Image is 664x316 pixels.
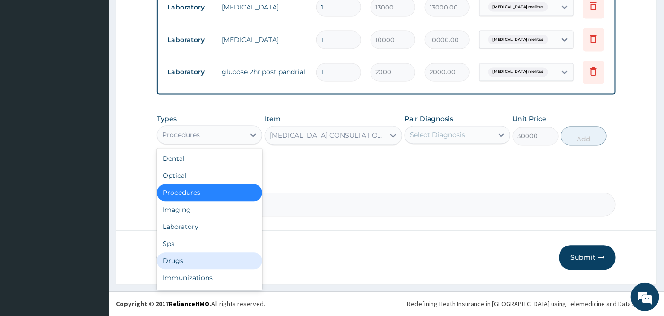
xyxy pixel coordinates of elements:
[513,114,547,124] label: Unit Price
[405,114,453,124] label: Pair Diagnosis
[162,131,200,140] div: Procedures
[157,150,262,167] div: Dental
[157,167,262,184] div: Optical
[488,2,548,12] span: [MEDICAL_DATA] mellitus
[157,270,262,287] div: Immunizations
[17,47,38,71] img: d_794563401_company_1708531726252_794563401
[109,292,664,316] footer: All rights reserved.
[157,236,262,253] div: Spa
[169,300,209,308] a: RelianceHMO
[116,300,211,308] strong: Copyright © 2017 .
[270,131,386,140] div: [MEDICAL_DATA] CONSULTATION 1ST VISIT
[488,68,548,77] span: [MEDICAL_DATA] mellitus
[559,246,616,270] button: Submit
[155,5,178,27] div: Minimize live chat window
[407,299,657,309] div: Redefining Heath Insurance in [GEOGRAPHIC_DATA] using Telemedicine and Data Science!
[157,253,262,270] div: Drugs
[488,35,548,44] span: [MEDICAL_DATA] mellitus
[561,127,607,146] button: Add
[157,202,262,219] div: Imaging
[157,184,262,202] div: Procedures
[49,53,159,65] div: Chat with us now
[55,97,130,192] span: We're online!
[157,115,177,123] label: Types
[163,64,217,81] td: Laboratory
[410,131,465,140] div: Select Diagnosis
[5,213,180,246] textarea: Type your message and hit 'Enter'
[157,219,262,236] div: Laboratory
[163,31,217,49] td: Laboratory
[217,30,311,49] td: [MEDICAL_DATA]
[157,180,616,188] label: Comment
[157,287,262,304] div: Others
[265,114,281,124] label: Item
[217,63,311,82] td: glucose 2hr post pandrial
